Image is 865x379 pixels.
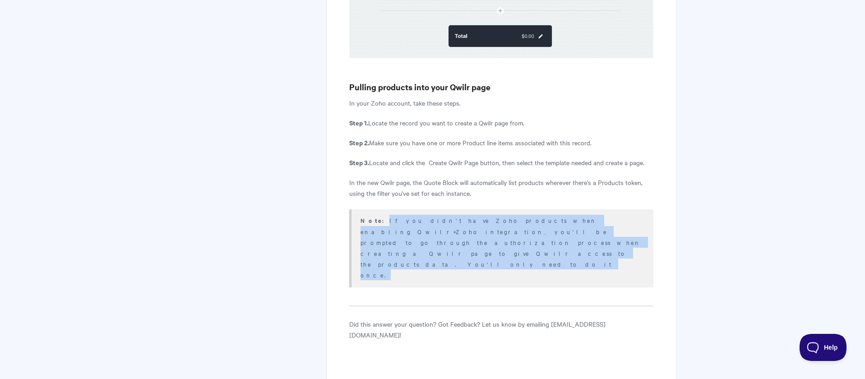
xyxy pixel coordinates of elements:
p: In your Zoho account, take these steps. [349,97,653,108]
strong: Step 3. [349,157,369,167]
p: If you didn't have Zoho products when enabling Qwilr+Zoho integration, you'll be prompted to go t... [361,215,642,280]
p: In the new Qwilr page, the Quote Block will automatically list products wherever there's a Produc... [349,177,653,199]
p: Did this answer your question? Got Feedback? Let us know by emailing [EMAIL_ADDRESS][DOMAIN_NAME]! [349,319,653,340]
strong: Step 2. [349,138,369,147]
p: Make sure you have one or more Product line items associated with this record. [349,137,653,148]
p: Locate and click the Create Qwilr Page button, then select the template needed and create a page. [349,157,653,168]
strong: Pulling products into your Qwilr page [349,81,490,92]
p: Locate the record you want to create a Qwilr page from. [349,117,653,128]
iframe: Toggle Customer Support [800,334,847,361]
strong: Step 1. [349,118,368,127]
strong: Note: [361,216,389,225]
